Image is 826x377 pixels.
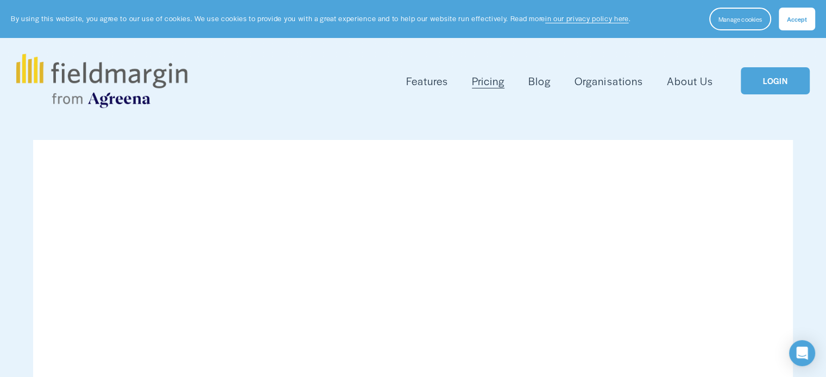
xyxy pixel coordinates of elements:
[16,54,187,108] img: fieldmargin.com
[11,14,630,24] p: By using this website, you agree to our use of cookies. We use cookies to provide you with a grea...
[528,72,551,90] a: Blog
[545,14,629,23] a: in our privacy policy here
[787,15,807,23] span: Accept
[667,72,713,90] a: About Us
[779,8,815,30] button: Accept
[709,8,771,30] button: Manage cookies
[472,72,505,90] a: Pricing
[718,15,762,23] span: Manage cookies
[741,67,809,95] a: LOGIN
[789,340,815,366] div: Open Intercom Messenger
[406,73,448,89] span: Features
[406,72,448,90] a: folder dropdown
[575,72,642,90] a: Organisations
